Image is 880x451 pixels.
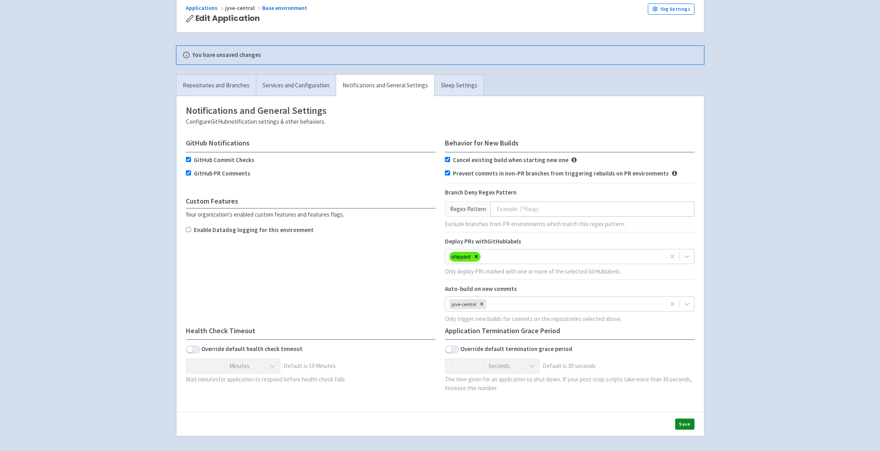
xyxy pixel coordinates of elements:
[194,156,254,165] label: GitHub Commit Checks
[445,220,625,228] span: Exclude branches from PR environments which match this regex pattern.
[453,169,669,178] label: Prevent commits in non-PR branches from triggering rebuilds on PR environments
[490,202,695,217] input: Example: /^fixup/
[336,75,434,96] a: Notifications and General Settings
[192,51,261,60] b: You have unsaved changes
[477,299,486,309] div: Remove jyve-central
[186,4,225,11] a: Applications
[201,345,303,354] b: Override default health check timeout
[445,139,695,147] h4: Behavior for New Builds
[186,197,435,205] h4: Custom Features
[186,139,435,147] h4: GitHub Notifications
[262,4,308,11] a: Base environment
[195,14,260,23] span: Edit Application
[186,327,435,335] h4: Health Check Timeout
[460,345,572,354] b: Override default termination grace period
[186,375,435,384] p: Wait minutes for application to respond before health check fails.
[472,252,481,262] div: Remove shipyard
[543,362,596,371] span: Default is 30 seconds
[225,4,262,11] span: jyve-central
[449,252,472,262] div: shipyard
[445,189,517,196] span: Branch Deny Regex Pattern
[445,315,622,323] span: Only trigger new builds for commits on the repositories selected above.
[256,75,336,96] a: Services and Configuration
[445,375,695,393] p: The time given for an application to shut down. If your post-stop scripts take more than 30 secon...
[186,117,695,126] div: Configure GitHub notification settings & other behaviors.
[445,327,695,335] h4: Application Termination Grace Period
[176,75,256,96] a: Repositories and Branches
[186,359,225,374] input: -
[186,106,695,116] h3: Notifications and General Settings
[194,169,250,178] label: GitHub PR Comments
[445,268,621,275] span: Only deploy PRs marked with one or more of the selected GitHub labels.
[675,419,695,430] button: Save
[284,362,336,371] span: Default is 10 Minutes
[445,359,484,374] input: -
[434,75,484,96] a: Sleep Settings
[445,238,521,245] span: Deploy PRs with GitHub labels
[445,202,491,217] div: Regex Pattern
[445,285,517,292] span: Auto-build on new commits
[453,156,568,165] label: Cancel existing build when starting new one
[648,4,695,15] a: Org Settings
[194,226,314,235] label: Enable Datadog logging for this environment
[186,210,435,219] div: Your organization's enabled custom features and features flags.
[449,299,477,309] div: jyve-central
